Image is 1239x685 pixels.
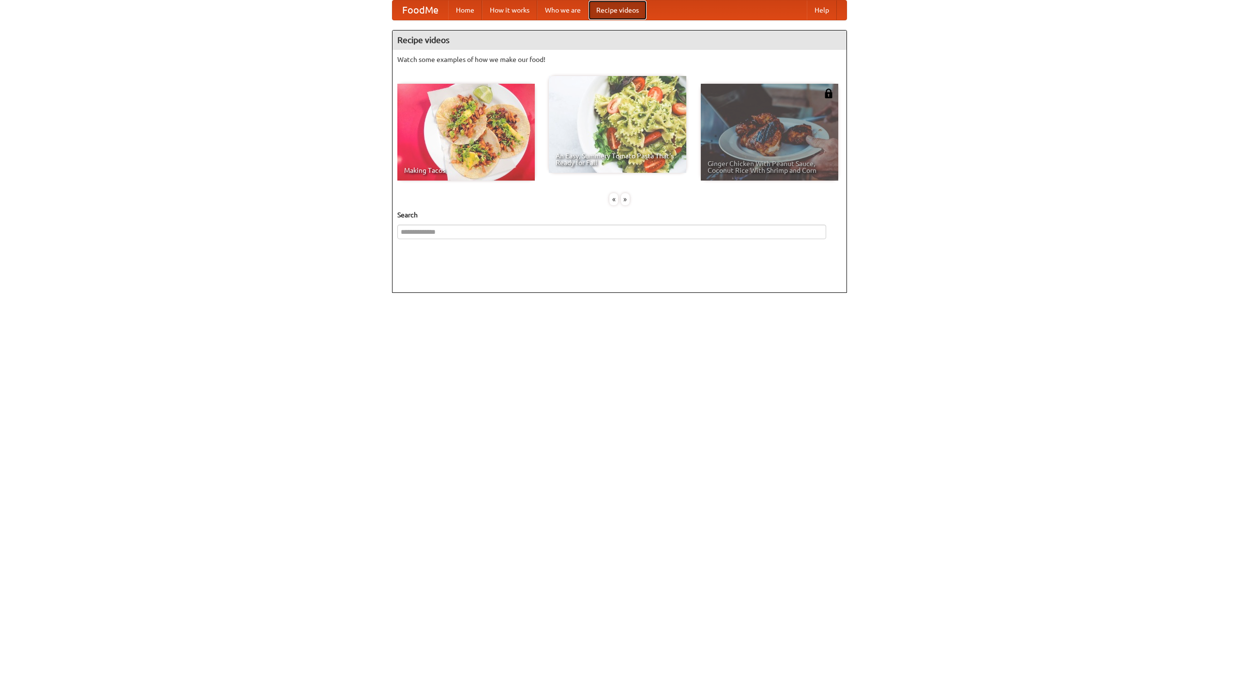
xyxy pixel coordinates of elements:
p: Watch some examples of how we make our food! [397,55,842,64]
span: An Easy, Summery Tomato Pasta That's Ready for Fall [556,152,680,166]
a: Home [448,0,482,20]
a: Making Tacos [397,84,535,181]
a: FoodMe [393,0,448,20]
div: » [621,193,630,205]
h4: Recipe videos [393,30,846,50]
div: « [609,193,618,205]
a: An Easy, Summery Tomato Pasta That's Ready for Fall [549,76,686,173]
a: Recipe videos [589,0,647,20]
h5: Search [397,210,842,220]
a: Help [807,0,837,20]
a: Who we are [537,0,589,20]
span: Making Tacos [404,167,528,174]
img: 483408.png [824,89,833,98]
a: How it works [482,0,537,20]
